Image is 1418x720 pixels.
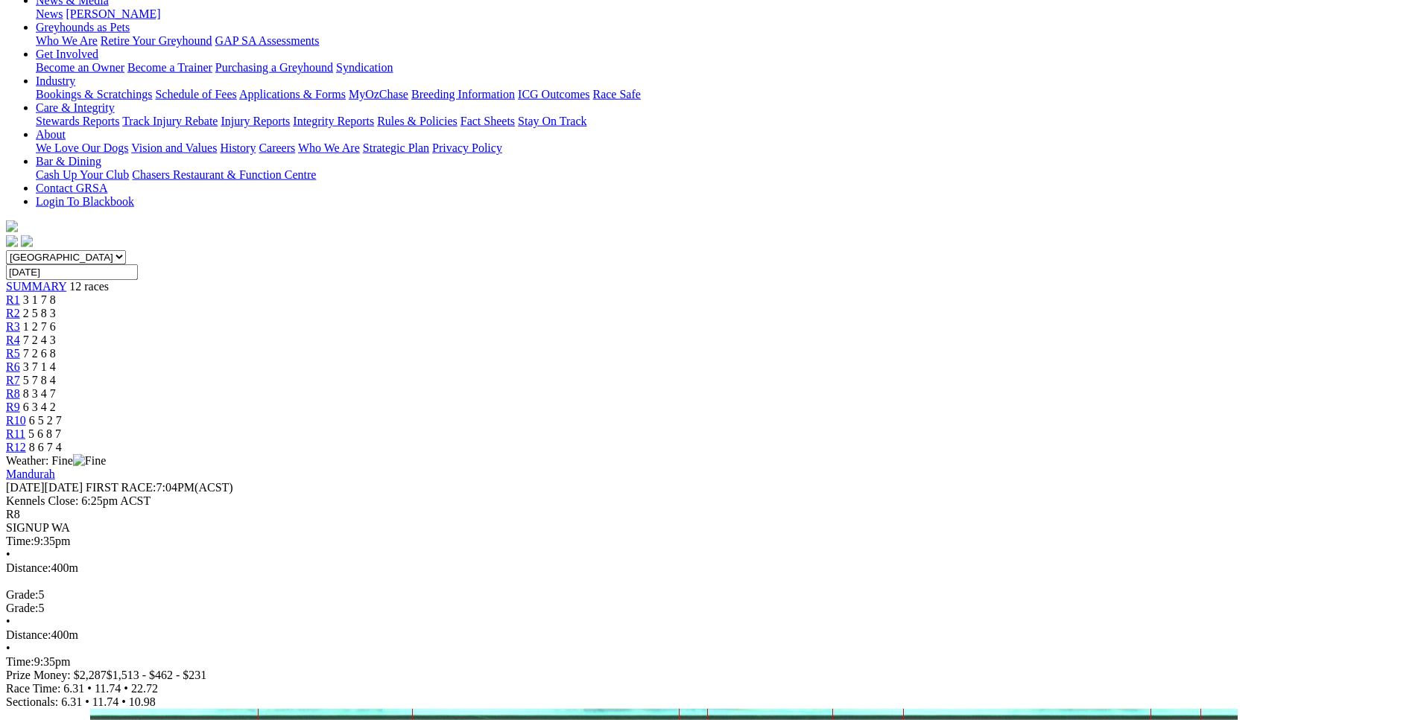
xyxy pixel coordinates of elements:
[36,74,75,87] a: Industry
[6,521,1412,535] div: SIGNUP WA
[122,115,218,127] a: Track Injury Rebate
[23,320,56,333] span: 1 2 7 6
[86,481,156,494] span: FIRST RACE:
[92,695,118,708] span: 11.74
[85,695,89,708] span: •
[155,88,236,101] a: Schedule of Fees
[23,334,56,346] span: 7 2 4 3
[6,548,10,561] span: •
[66,7,160,20] a: [PERSON_NAME]
[6,628,1412,642] div: 400m
[239,88,346,101] a: Applications & Forms
[6,642,10,654] span: •
[36,21,130,34] a: Greyhounds as Pets
[6,427,25,440] a: R11
[28,427,61,440] span: 5 6 8 7
[36,182,107,194] a: Contact GRSA
[36,168,1412,182] div: Bar & Dining
[6,347,20,360] a: R5
[73,454,106,468] img: Fine
[6,655,34,668] span: Time:
[6,414,26,427] a: R10
[298,141,360,154] a: Who We Are
[36,88,152,101] a: Bookings & Scratchings
[6,235,18,247] img: facebook.svg
[6,682,60,695] span: Race Time:
[131,682,158,695] span: 22.72
[259,141,295,154] a: Careers
[221,115,290,127] a: Injury Reports
[6,561,1412,575] div: 400m
[36,34,1412,48] div: Greyhounds as Pets
[36,115,1412,128] div: Care & Integrity
[6,334,20,346] a: R4
[6,695,58,708] span: Sectionals:
[6,280,66,293] a: SUMMARY
[23,293,56,306] span: 3 1 7 8
[36,101,115,114] a: Care & Integrity
[61,695,82,708] span: 6.31
[215,34,320,47] a: GAP SA Assessments
[592,88,640,101] a: Race Safe
[23,307,56,319] span: 2 5 8 3
[6,535,1412,548] div: 9:35pm
[6,387,20,400] a: R8
[6,481,83,494] span: [DATE]
[69,280,109,293] span: 12 races
[36,141,128,154] a: We Love Our Dogs
[87,682,92,695] span: •
[95,682,121,695] span: 11.74
[6,454,106,467] span: Weather: Fine
[6,307,20,319] a: R2
[411,88,515,101] a: Breeding Information
[21,235,33,247] img: twitter.svg
[36,195,134,208] a: Login To Blackbook
[432,141,502,154] a: Privacy Policy
[6,615,10,628] span: •
[6,401,20,413] span: R9
[6,441,26,453] a: R12
[127,61,212,74] a: Become a Trainer
[107,669,207,681] span: $1,513 - $462 - $231
[6,264,138,280] input: Select date
[36,7,1412,21] div: News & Media
[36,141,1412,155] div: About
[6,588,1412,602] div: 5
[6,374,20,386] a: R7
[6,360,20,373] span: R6
[86,481,233,494] span: 7:04PM(ACST)
[293,115,374,127] a: Integrity Reports
[6,602,1412,615] div: 5
[36,48,98,60] a: Get Involved
[6,468,55,480] a: Mandurah
[36,7,63,20] a: News
[460,115,515,127] a: Fact Sheets
[6,669,1412,682] div: Prize Money: $2,287
[518,88,589,101] a: ICG Outcomes
[124,682,128,695] span: •
[23,360,56,373] span: 3 7 1 4
[349,88,408,101] a: MyOzChase
[36,128,66,141] a: About
[6,535,34,547] span: Time:
[363,141,429,154] a: Strategic Plan
[6,508,20,520] span: R8
[36,61,1412,74] div: Get Involved
[6,320,20,333] a: R3
[6,561,51,574] span: Distance:
[29,414,62,427] span: 6 5 2 7
[6,494,1412,508] div: Kennels Close: 6:25pm ACST
[6,628,51,641] span: Distance:
[6,220,18,232] img: logo-grsa-white.png
[29,441,62,453] span: 8 6 7 4
[220,141,256,154] a: History
[336,61,393,74] a: Syndication
[36,34,98,47] a: Who We Are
